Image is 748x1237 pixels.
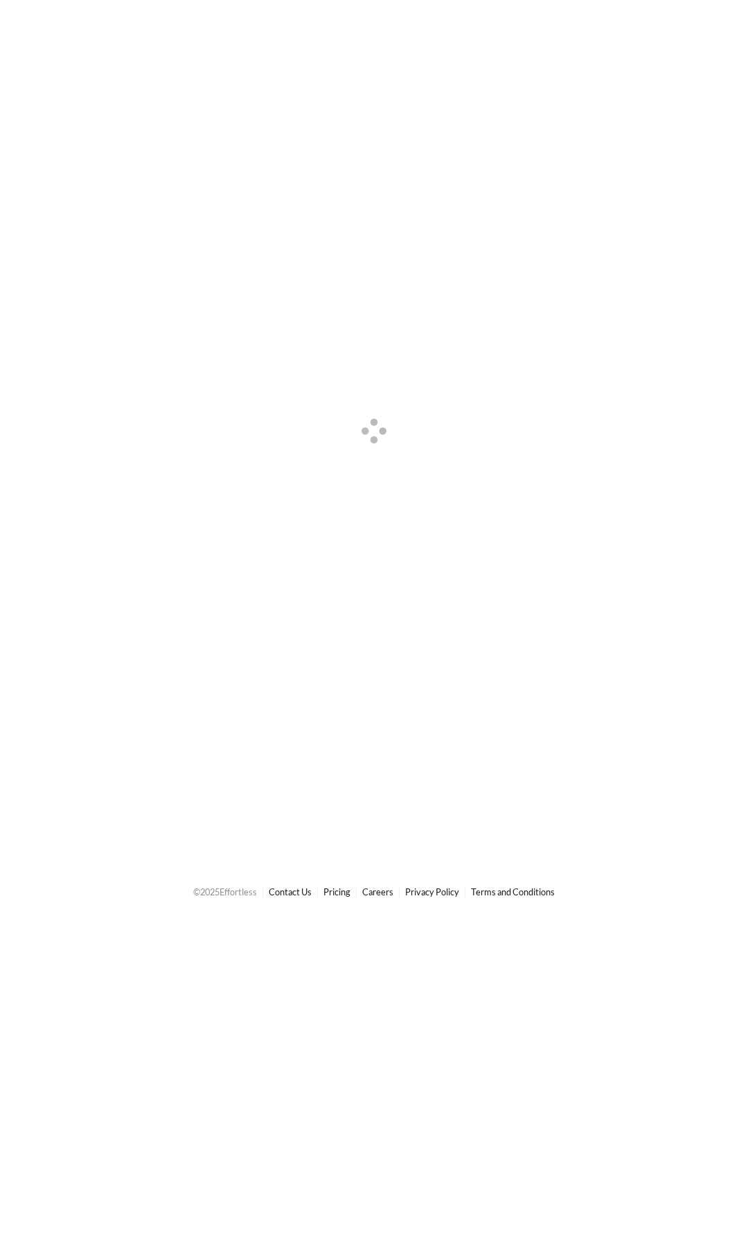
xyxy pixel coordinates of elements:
a: Careers [362,886,393,897]
a: Terms and Conditions [471,886,555,897]
a: Contact Us [269,886,312,897]
a: Privacy Policy [405,886,459,897]
span: © 2025 Effortless [193,886,257,897]
a: Pricing [323,886,350,897]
